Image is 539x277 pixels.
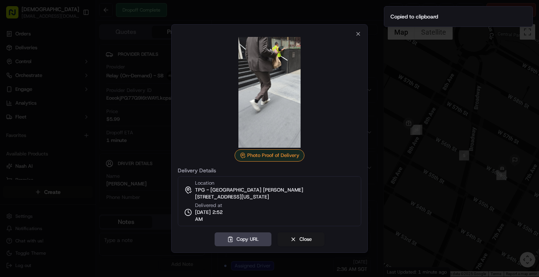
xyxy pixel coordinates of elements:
[195,202,230,209] span: Delivered at
[26,82,97,88] div: We're available if you need us!
[195,194,269,200] span: [STREET_ADDRESS][US_STATE]
[390,13,438,20] div: Copied to clipboard
[215,232,271,246] button: Copy URL
[195,187,303,194] span: TPG - [GEOGRAPHIC_DATA] [PERSON_NAME]
[278,232,324,246] button: Close
[62,109,126,123] a: 💻API Documentation
[178,168,361,173] label: Delivery Details
[8,113,14,119] div: 📗
[76,131,93,137] span: Pylon
[54,130,93,137] a: Powered byPylon
[8,8,23,23] img: Nash
[214,37,325,148] img: photo_proof_of_delivery image
[65,113,71,119] div: 💻
[195,180,214,187] span: Location
[73,112,123,120] span: API Documentation
[8,74,21,88] img: 1736555255976-a54dd68f-1ca7-489b-9aae-adbdc363a1c4
[131,76,140,85] button: Start new chat
[8,31,140,43] p: Welcome 👋
[5,109,62,123] a: 📗Knowledge Base
[235,149,304,162] div: Photo Proof of Delivery
[26,74,126,82] div: Start new chat
[15,112,59,120] span: Knowledge Base
[195,209,230,223] span: [DATE] 2:52 AM
[20,50,138,58] input: Got a question? Start typing here...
